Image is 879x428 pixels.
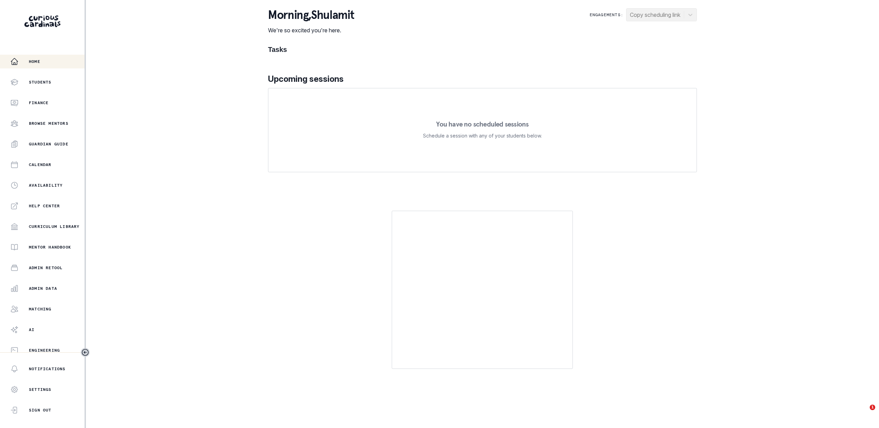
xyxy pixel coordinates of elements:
img: Curious Cardinals Logo [24,15,60,27]
p: Matching [29,306,52,312]
p: Home [29,59,40,64]
p: Settings [29,387,52,392]
p: AI [29,327,34,332]
p: Help Center [29,203,60,209]
p: Notifications [29,366,66,372]
p: Students [29,79,52,85]
p: Calendar [29,162,52,167]
p: Engineering [29,348,60,353]
button: Toggle sidebar [81,348,90,357]
p: Sign Out [29,407,52,413]
p: Admin Data [29,286,57,291]
p: You have no scheduled sessions [436,121,528,128]
p: Schedule a session with any of your students below. [423,132,542,140]
span: 1 [870,405,875,410]
p: Guardian Guide [29,141,68,147]
h1: Tasks [268,45,697,54]
iframe: Intercom live chat [856,405,872,421]
p: Finance [29,100,48,106]
p: Engagements: [590,12,623,18]
p: Mentor Handbook [29,244,71,250]
p: Browse Mentors [29,121,68,126]
p: We're so excited you're here. [268,26,354,34]
p: Curriculum Library [29,224,80,229]
p: Upcoming sessions [268,73,697,85]
p: Availability [29,183,63,188]
p: Admin Retool [29,265,63,271]
p: morning , Shulamit [268,8,354,22]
